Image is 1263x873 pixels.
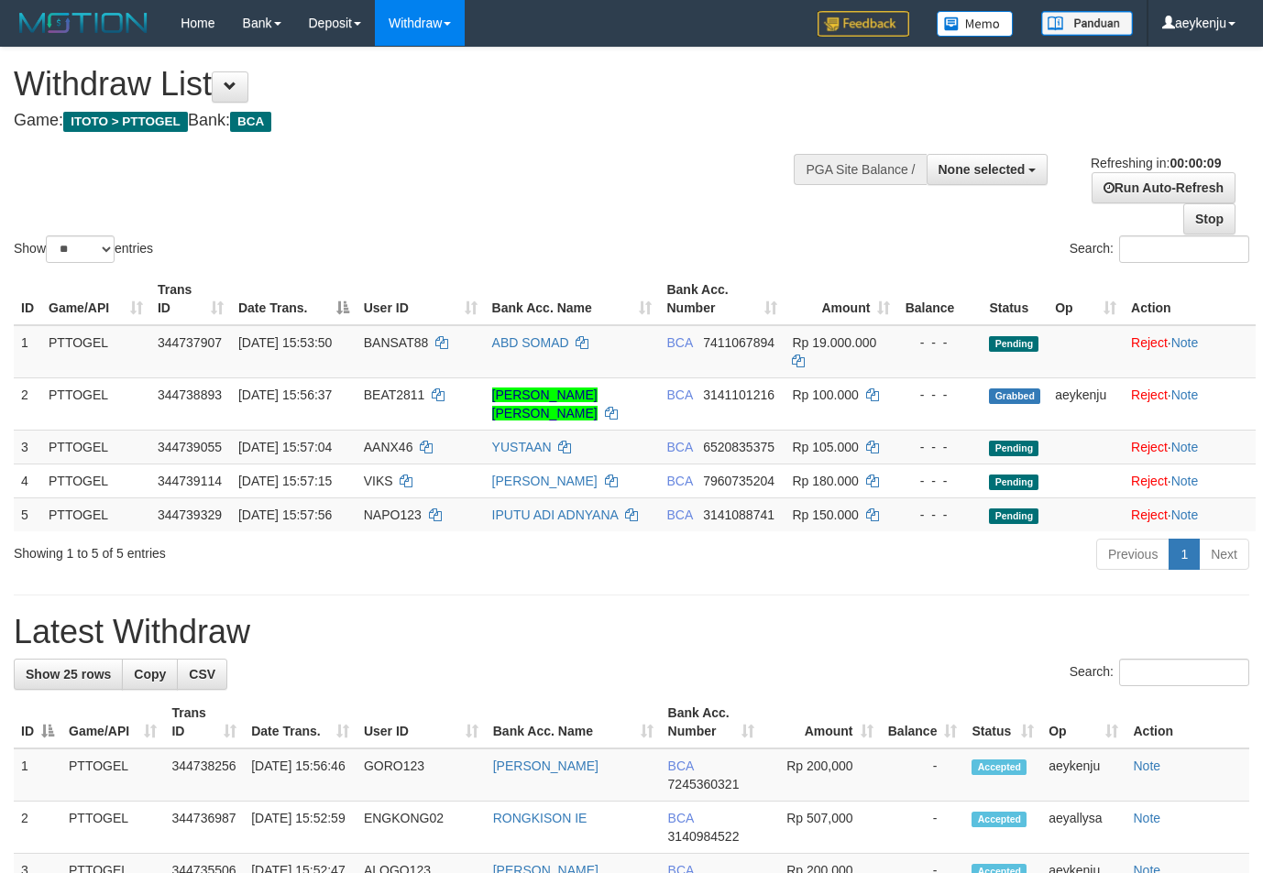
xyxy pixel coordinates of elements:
[1070,235,1249,263] label: Search:
[1048,377,1124,430] td: aeykenju
[1124,464,1256,497] td: ·
[905,386,974,404] div: - - -
[41,377,150,430] td: PTTOGEL
[881,696,965,748] th: Balance: activate to sort column ascending
[897,273,982,325] th: Balance
[164,748,244,802] td: 344738256
[492,507,618,522] a: IPUTU ADI ADNYANA
[668,811,694,825] span: BCA
[964,696,1041,748] th: Status: activate to sort column ascending
[158,474,222,488] span: 344739114
[792,474,858,488] span: Rp 180.000
[14,325,41,378] td: 1
[14,696,61,748] th: ID: activate to sort column descending
[14,614,1249,650] h1: Latest Withdraw
[61,696,164,748] th: Game/API: activate to sort column ascending
[46,235,115,263] select: Showentries
[230,112,271,132] span: BCA
[762,748,880,802] td: Rp 200,000
[1131,387,1168,402] a: Reject
[1091,156,1221,170] span: Refreshing in:
[881,748,965,802] td: -
[14,802,61,854] td: 2
[989,475,1038,490] span: Pending
[905,472,974,490] div: - - -
[1070,659,1249,686] label: Search:
[703,335,774,350] span: Copy 7411067894 to clipboard
[61,748,164,802] td: PTTOGEL
[14,537,512,562] div: Showing 1 to 5 of 5 entries
[364,387,425,402] span: BEAT2811
[41,464,150,497] td: PTTOGEL
[1133,811,1160,825] a: Note
[41,325,150,378] td: PTTOGEL
[1171,335,1199,350] a: Note
[357,748,486,802] td: GORO123
[989,388,1040,404] span: Grabbed
[14,659,123,690] a: Show 25 rows
[14,497,41,531] td: 5
[661,696,763,748] th: Bank Acc. Number: activate to sort column ascending
[989,441,1038,456] span: Pending
[244,748,357,802] td: [DATE] 15:56:46
[989,508,1038,524] span: Pending
[1131,440,1168,454] a: Reject
[492,335,569,350] a: ABD SOMAD
[666,335,692,350] span: BCA
[26,667,111,682] span: Show 25 rows
[668,758,694,773] span: BCA
[364,440,413,454] span: AANX46
[61,802,164,854] td: PTTOGEL
[1124,377,1256,430] td: ·
[1124,273,1256,325] th: Action
[41,273,150,325] th: Game/API: activate to sort column ascending
[134,667,166,682] span: Copy
[485,273,660,325] th: Bank Acc. Name: activate to sort column ascending
[238,335,332,350] span: [DATE] 15:53:50
[905,333,974,352] div: - - -
[1041,748,1126,802] td: aeykenju
[792,335,876,350] span: Rp 19.000.000
[668,829,740,844] span: Copy 3140984522 to clipboard
[792,507,858,522] span: Rp 150.000
[1124,325,1256,378] td: ·
[14,66,824,103] h1: Withdraw List
[189,667,215,682] span: CSV
[164,696,244,748] th: Trans ID: activate to sort column ascending
[364,474,393,488] span: VIKS
[164,802,244,854] td: 344736987
[666,440,692,454] span: BCA
[792,387,858,402] span: Rp 100.000
[1041,696,1126,748] th: Op: activate to sort column ascending
[244,696,357,748] th: Date Trans.: activate to sort column ascending
[785,273,897,325] th: Amount: activate to sort column ascending
[14,377,41,430] td: 2
[14,430,41,464] td: 3
[1124,430,1256,464] td: ·
[703,474,774,488] span: Copy 7960735204 to clipboard
[14,273,41,325] th: ID
[41,430,150,464] td: PTTOGEL
[177,659,227,690] a: CSV
[14,9,153,37] img: MOTION_logo.png
[364,507,422,522] span: NAPO123
[150,273,231,325] th: Trans ID: activate to sort column ascending
[14,235,153,263] label: Show entries
[794,154,926,185] div: PGA Site Balance /
[492,440,552,454] a: YUSTAAN
[1183,203,1236,235] a: Stop
[158,387,222,402] span: 344738893
[158,440,222,454] span: 344739055
[982,273,1048,325] th: Status
[244,802,357,854] td: [DATE] 15:52:59
[1048,273,1124,325] th: Op: activate to sort column ascending
[1131,474,1168,488] a: Reject
[937,11,1014,37] img: Button%20Memo.svg
[668,777,740,791] span: Copy 7245360321 to clipboard
[666,387,692,402] span: BCA
[364,335,429,350] span: BANSAT88
[666,507,692,522] span: BCA
[122,659,178,690] a: Copy
[659,273,785,325] th: Bank Acc. Number: activate to sort column ascending
[357,802,486,854] td: ENGKONG02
